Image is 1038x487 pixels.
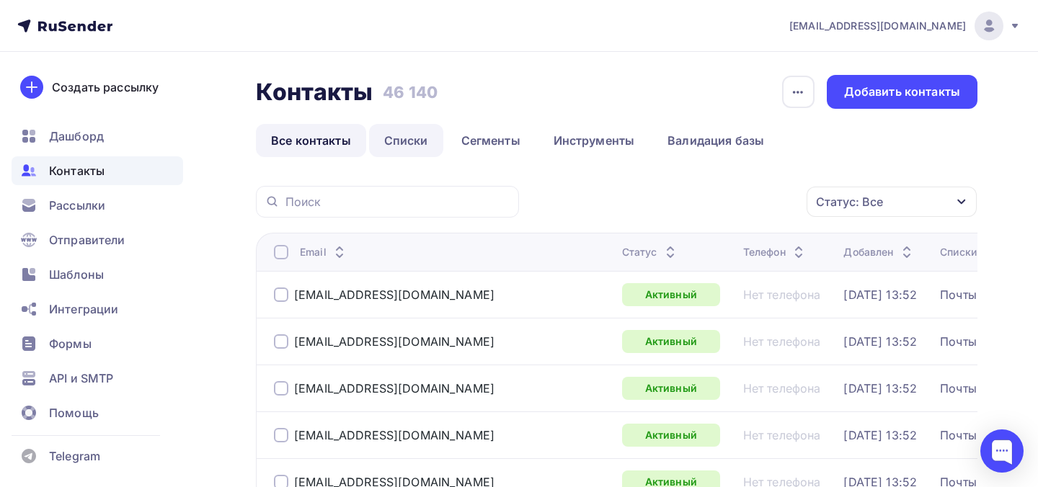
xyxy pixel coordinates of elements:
a: [EMAIL_ADDRESS][DOMAIN_NAME] [294,381,494,396]
a: [DATE] 13:52 [843,287,917,302]
div: Email [300,245,348,259]
a: Сегменты [446,124,536,157]
a: Шаблоны [12,260,183,289]
button: Статус: Все [806,186,977,218]
div: Статус: Все [816,193,883,210]
a: Формы [12,329,183,358]
a: Валидация базы [652,124,779,157]
div: Создать рассылку [52,79,159,96]
span: Контакты [49,162,105,179]
a: Списки [369,124,443,157]
a: Отправители [12,225,183,254]
h2: Контакты [256,78,373,107]
a: [DATE] 13:52 [843,381,917,396]
input: Поиск [285,194,510,210]
a: [DATE] 13:52 [843,334,917,349]
span: Интеграции [49,300,118,318]
span: Формы [49,335,92,352]
a: Инструменты [538,124,650,157]
a: Активный [622,424,720,447]
a: Активный [622,330,720,353]
span: Шаблоны [49,266,104,283]
span: Дашборд [49,128,104,145]
a: Нет телефона [743,287,821,302]
a: Дашборд [12,122,183,151]
div: Статус [622,245,679,259]
span: Отправители [49,231,125,249]
a: [EMAIL_ADDRESS][DOMAIN_NAME] [789,12,1021,40]
a: [EMAIL_ADDRESS][DOMAIN_NAME] [294,428,494,442]
span: Помощь [49,404,99,421]
a: Рассылки [12,191,183,220]
a: [EMAIL_ADDRESS][DOMAIN_NAME] [294,287,494,302]
a: Нет телефона [743,334,821,349]
div: Телефон [743,245,807,259]
a: [EMAIL_ADDRESS][DOMAIN_NAME] [294,334,494,349]
div: Списки [940,245,977,259]
a: Активный [622,283,720,306]
a: Нет телефона [743,428,821,442]
span: [EMAIL_ADDRESS][DOMAIN_NAME] [789,19,966,33]
div: Добавить контакты [844,84,960,100]
a: [DATE] 13:52 [843,428,917,442]
a: Нет телефона [743,381,821,396]
a: Все контакты [256,124,366,157]
span: Telegram [49,447,100,465]
div: Добавлен [843,245,915,259]
span: Рассылки [49,197,105,214]
h3: 46 140 [383,82,438,102]
a: Контакты [12,156,183,185]
span: API и SMTP [49,370,113,387]
a: Активный [622,377,720,400]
